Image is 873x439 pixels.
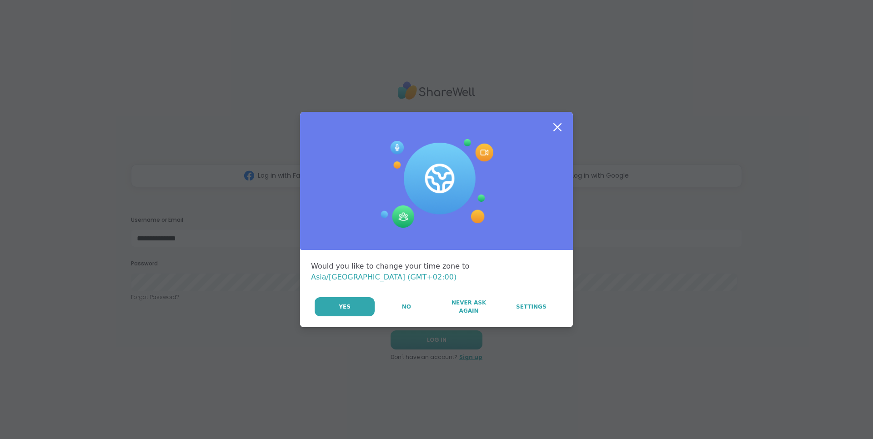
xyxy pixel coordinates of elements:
[311,261,562,283] div: Would you like to change your time zone to
[516,303,547,311] span: Settings
[339,303,351,311] span: Yes
[376,297,437,316] button: No
[442,299,495,315] span: Never Ask Again
[438,297,499,316] button: Never Ask Again
[380,139,493,228] img: Session Experience
[311,273,457,281] span: Asia/[GEOGRAPHIC_DATA] (GMT+02:00)
[315,297,375,316] button: Yes
[402,303,411,311] span: No
[501,297,562,316] a: Settings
